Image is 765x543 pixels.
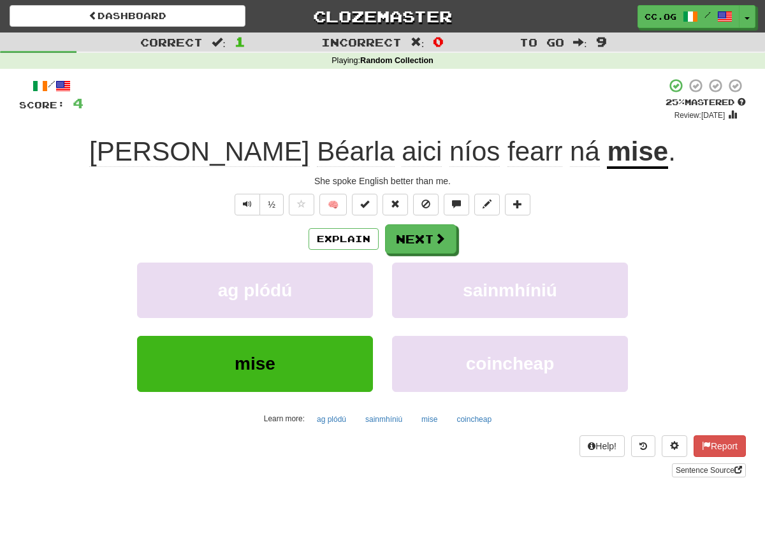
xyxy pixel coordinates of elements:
[444,194,469,215] button: Discuss sentence (alt+u)
[413,194,439,215] button: Ignore sentence (alt+i)
[382,194,408,215] button: Reset to 0% Mastered (alt+r)
[520,36,564,48] span: To go
[411,37,425,48] span: :
[319,194,347,215] button: 🧠
[402,136,442,167] span: aici
[212,37,226,48] span: :
[10,5,245,27] a: Dashboard
[309,228,379,250] button: Explain
[259,194,284,215] button: ½
[666,97,746,108] div: Mastered
[704,10,711,19] span: /
[19,99,65,110] span: Score:
[137,336,373,391] button: mise
[137,263,373,318] button: ag plódú
[19,78,84,94] div: /
[414,410,444,429] button: mise
[235,194,260,215] button: Play sentence audio (ctl+space)
[392,336,628,391] button: coincheap
[232,194,284,215] div: Text-to-speech controls
[264,414,305,423] small: Learn more:
[694,435,746,457] button: Report
[433,34,444,49] span: 0
[235,34,245,49] span: 1
[607,136,668,169] u: mise
[317,136,394,167] span: Béarla
[579,435,625,457] button: Help!
[674,111,725,120] small: Review: [DATE]
[474,194,500,215] button: Edit sentence (alt+d)
[631,435,655,457] button: Round history (alt+y)
[668,136,676,166] span: .
[449,136,500,167] span: níos
[321,36,402,48] span: Incorrect
[19,175,746,187] div: She spoke English better than me.
[310,410,353,429] button: ag plódú
[463,280,557,300] span: sainmhíniú
[449,410,499,429] button: coincheap
[385,224,456,254] button: Next
[466,354,554,373] span: coincheap
[218,280,293,300] span: ag plódú
[289,194,314,215] button: Favorite sentence (alt+f)
[392,263,628,318] button: sainmhíniú
[666,97,685,107] span: 25 %
[73,95,84,111] span: 4
[358,410,409,429] button: sainmhíniú
[140,36,203,48] span: Correct
[672,463,746,477] a: Sentence Source
[89,136,309,167] span: [PERSON_NAME]
[637,5,739,28] a: cc.og /
[645,11,676,22] span: cc.og
[505,194,530,215] button: Add to collection (alt+a)
[573,37,587,48] span: :
[596,34,607,49] span: 9
[235,354,275,373] span: mise
[352,194,377,215] button: Set this sentence to 100% Mastered (alt+m)
[570,136,600,167] span: ná
[360,56,433,65] strong: Random Collection
[507,136,562,167] span: fearr
[265,5,500,27] a: Clozemaster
